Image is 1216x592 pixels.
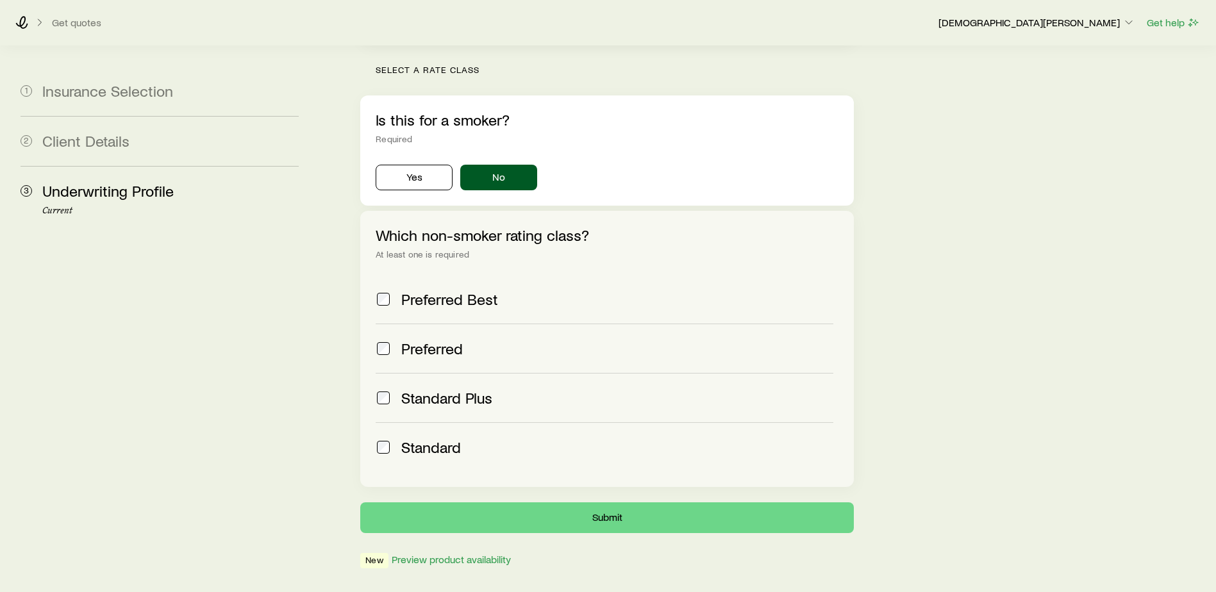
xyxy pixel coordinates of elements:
[401,438,461,456] span: Standard
[377,342,390,355] input: Preferred
[376,249,838,259] div: At least one is required
[42,81,173,100] span: Insurance Selection
[401,389,492,407] span: Standard Plus
[377,293,390,306] input: Preferred Best
[1146,15,1201,30] button: Get help
[51,17,102,29] button: Get quotes
[42,131,129,150] span: Client Details
[938,15,1136,31] button: [DEMOGRAPHIC_DATA][PERSON_NAME]
[377,441,390,454] input: Standard
[376,65,854,75] p: Select a rate class
[401,290,498,308] span: Preferred Best
[42,181,174,200] span: Underwriting Profile
[938,16,1135,29] p: [DEMOGRAPHIC_DATA][PERSON_NAME]
[21,85,32,97] span: 1
[460,165,537,190] button: No
[21,135,32,147] span: 2
[360,502,854,533] button: Submit
[401,340,463,358] span: Preferred
[21,185,32,197] span: 3
[376,165,453,190] button: Yes
[376,226,838,244] p: Which non-smoker rating class?
[391,554,512,566] button: Preview product availability
[377,391,390,404] input: Standard Plus
[365,555,383,568] span: New
[42,206,299,216] p: Current
[376,111,838,129] p: Is this for a smoker?
[376,134,838,144] div: Required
